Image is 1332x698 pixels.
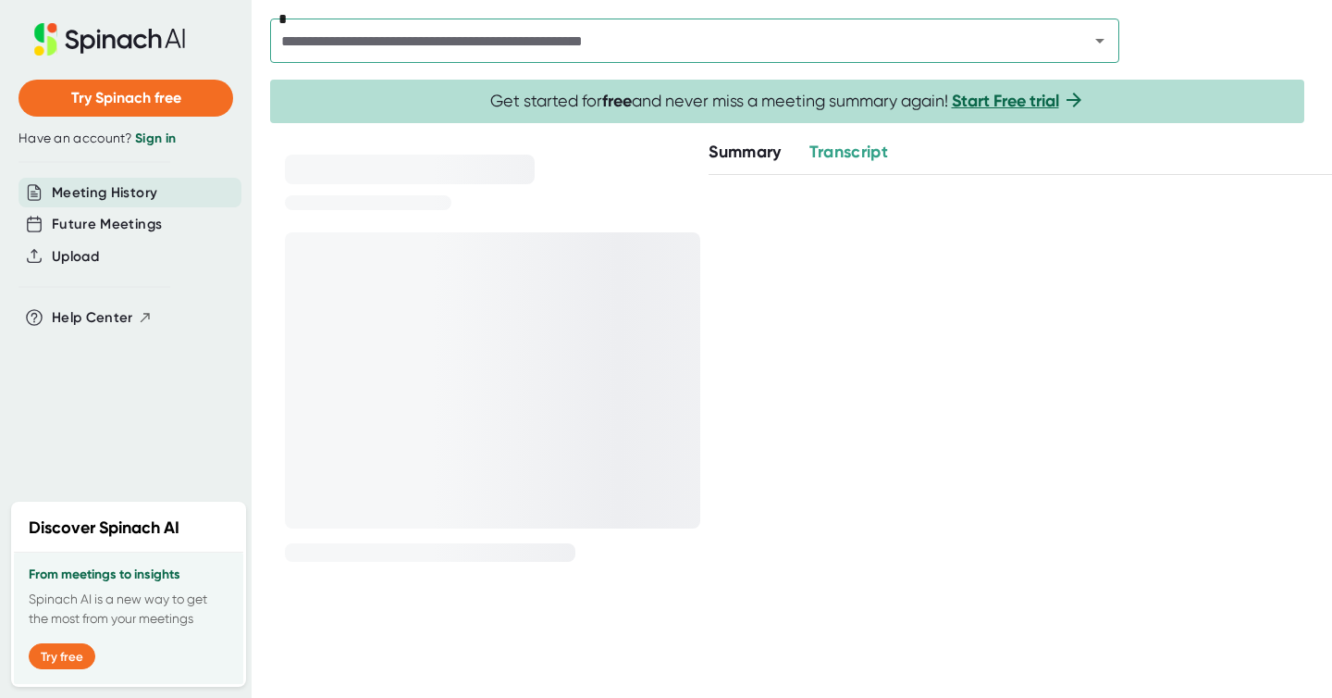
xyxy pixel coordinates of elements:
[52,246,99,268] button: Upload
[29,590,228,629] p: Spinach AI is a new way to get the most from your meetings
[52,307,153,329] button: Help Center
[709,140,781,165] button: Summary
[52,214,162,235] button: Future Meetings
[135,131,176,146] a: Sign in
[709,142,781,162] span: Summary
[29,643,95,669] button: Try free
[29,567,228,582] h3: From meetings to insights
[809,140,889,165] button: Transcript
[52,307,133,329] span: Help Center
[18,80,233,117] button: Try Spinach free
[52,182,157,204] button: Meeting History
[602,91,632,111] b: free
[29,516,179,541] h2: Discover Spinach AI
[809,142,889,162] span: Transcript
[71,89,181,106] span: Try Spinach free
[1087,28,1113,54] button: Open
[18,131,233,147] div: Have an account?
[952,91,1059,111] a: Start Free trial
[490,91,1085,112] span: Get started for and never miss a meeting summary again!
